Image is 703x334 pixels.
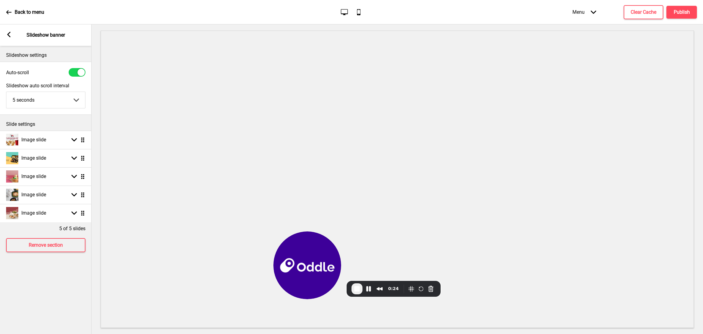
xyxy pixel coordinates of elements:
[21,173,46,180] h4: Image slide
[15,9,44,16] p: Back to menu
[21,155,46,162] h4: Image slide
[59,225,85,232] p: 5 of 5 slides
[6,238,85,252] button: Remove section
[674,9,690,16] h4: Publish
[631,9,656,16] h4: Clear Cache
[624,5,663,19] button: Clear Cache
[21,136,46,143] h4: Image slide
[566,3,602,21] div: Menu
[27,32,65,38] p: Slideshow banner
[29,242,63,249] h4: Remove section
[6,4,44,20] a: Back to menu
[6,70,29,75] label: Auto-scroll
[6,83,85,89] label: Slideshow auto scroll interval
[666,6,697,19] button: Publish
[21,191,46,198] h4: Image slide
[21,210,46,216] h4: Image slide
[6,52,85,59] p: Slideshow settings
[6,121,85,128] p: Slide settings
